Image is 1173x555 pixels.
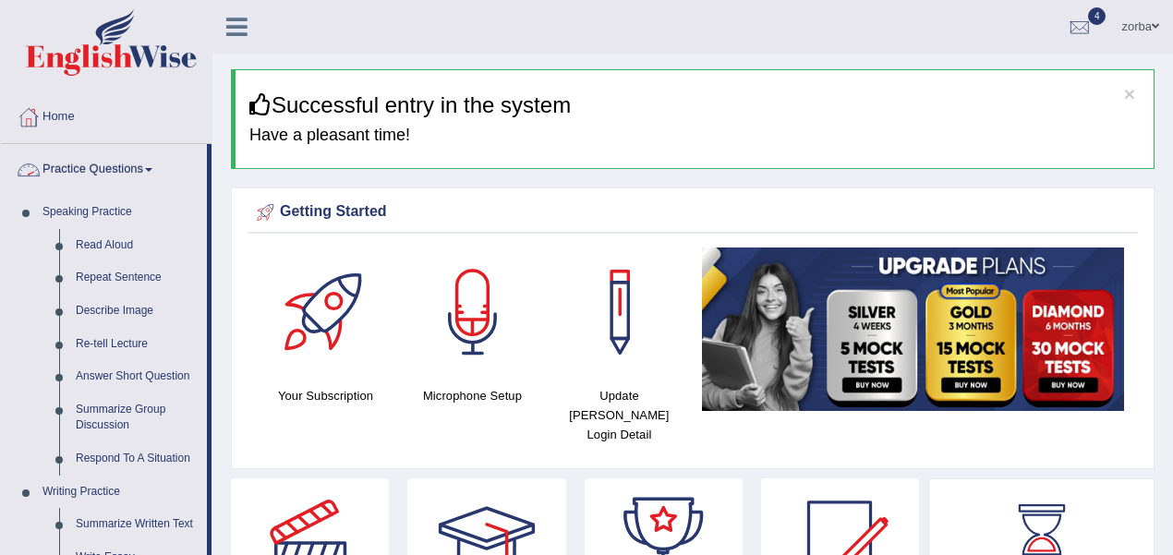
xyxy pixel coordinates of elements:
[1088,7,1106,25] span: 4
[34,476,207,509] a: Writing Practice
[1,91,212,138] a: Home
[67,508,207,541] a: Summarize Written Text
[67,442,207,476] a: Respond To A Situation
[555,386,683,444] h4: Update [PERSON_NAME] Login Detail
[252,199,1133,226] div: Getting Started
[1,144,207,190] a: Practice Questions
[408,386,537,405] h4: Microphone Setup
[702,247,1124,411] img: small5.jpg
[249,93,1140,117] h3: Successful entry in the system
[67,360,207,393] a: Answer Short Question
[67,328,207,361] a: Re-tell Lecture
[34,196,207,229] a: Speaking Practice
[67,229,207,262] a: Read Aloud
[67,295,207,328] a: Describe Image
[67,393,207,442] a: Summarize Group Discussion
[249,127,1140,145] h4: Have a pleasant time!
[1124,84,1135,103] button: ×
[67,261,207,295] a: Repeat Sentence
[261,386,390,405] h4: Your Subscription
